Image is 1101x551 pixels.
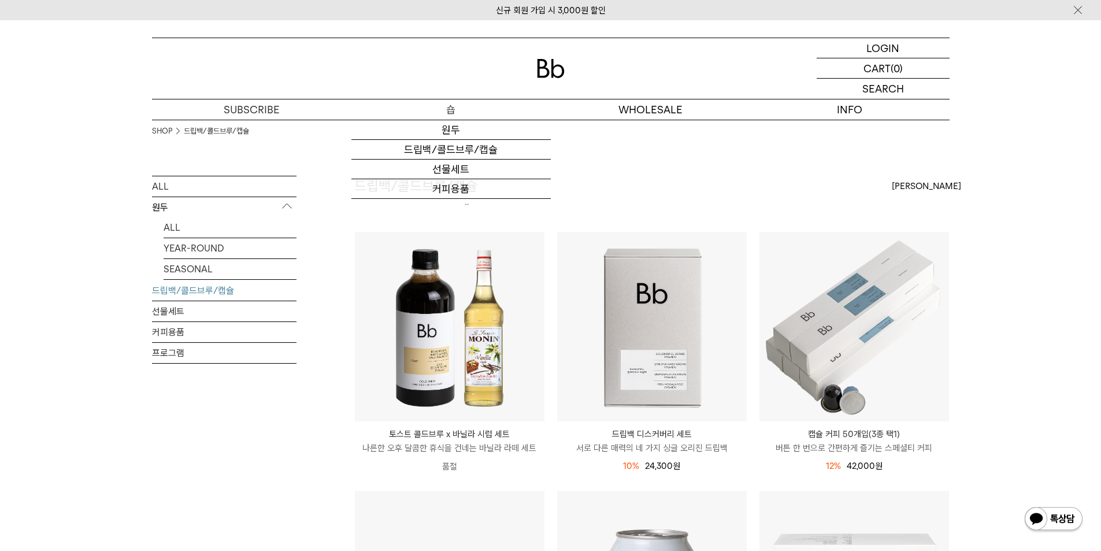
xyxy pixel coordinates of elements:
p: 드립백 디스커버리 세트 [557,427,747,441]
a: 드립백/콜드브루/캡슐 [152,280,296,301]
a: 원두 [351,120,551,140]
p: 토스트 콜드브루 x 바닐라 시럽 세트 [355,427,544,441]
p: 서로 다른 매력의 네 가지 싱글 오리진 드립백 [557,441,747,455]
img: 카카오톡 채널 1:1 채팅 버튼 [1024,506,1084,534]
p: SEARCH [862,79,904,99]
p: CART [863,58,891,78]
p: INFO [750,99,950,120]
a: YEAR-ROUND [164,238,296,258]
a: 프로그램 [351,199,551,219]
div: 10% [623,459,639,473]
a: 드립백/콜드브루/캡슐 [184,125,249,137]
a: 드립백 디스커버리 세트 서로 다른 매력의 네 가지 싱글 오리진 드립백 [557,427,747,455]
a: 커피용품 [152,322,296,342]
p: 원두 [152,197,296,218]
p: 버튼 한 번으로 간편하게 즐기는 스페셜티 커피 [759,441,949,455]
p: (0) [891,58,903,78]
span: 42,000 [847,461,883,471]
a: LOGIN [817,38,950,58]
a: 프로그램 [152,343,296,363]
a: 캡슐 커피 50개입(3종 택1) 버튼 한 번으로 간편하게 즐기는 스페셜티 커피 [759,427,949,455]
a: 커피용품 [351,179,551,199]
a: ALL [152,176,296,197]
a: ALL [164,217,296,238]
p: WHOLESALE [551,99,750,120]
div: 12% [826,459,841,473]
a: 토스트 콜드브루 x 바닐라 시럽 세트 나른한 오후 달콤한 휴식을 건네는 바닐라 라떼 세트 [355,427,544,455]
span: [PERSON_NAME] [892,179,961,193]
p: 캡슐 커피 50개입(3종 택1) [759,427,949,441]
a: 선물세트 [351,160,551,179]
a: SEASONAL [164,259,296,279]
a: SHOP [152,125,172,137]
a: CART (0) [817,58,950,79]
img: 로고 [537,59,565,78]
img: 캡슐 커피 50개입(3종 택1) [759,232,949,421]
a: 선물세트 [152,301,296,321]
a: 신규 회원 가입 시 3,000원 할인 [496,5,606,16]
p: LOGIN [866,38,899,58]
p: 나른한 오후 달콤한 휴식을 건네는 바닐라 라떼 세트 [355,441,544,455]
a: 숍 [351,99,551,120]
img: 드립백 디스커버리 세트 [557,232,747,421]
span: 원 [673,461,680,471]
span: 24,300 [645,461,680,471]
a: SUBSCRIBE [152,99,351,120]
img: 토스트 콜드브루 x 바닐라 시럽 세트 [355,232,544,421]
a: 드립백/콜드브루/캡슐 [351,140,551,160]
span: 원 [875,461,883,471]
p: 품절 [355,455,544,478]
